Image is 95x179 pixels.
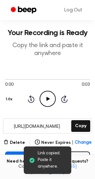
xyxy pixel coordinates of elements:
span: 0:03 [82,82,90,88]
a: Log Out [58,3,89,18]
span: Link copied. Paste it anywhere. [38,150,66,170]
button: 1.0x [5,94,15,105]
span: Contact us [4,164,91,175]
button: Never Expires|Change [35,139,92,146]
span: | [72,139,73,146]
button: Copy [71,120,90,132]
a: Beep [6,4,42,16]
p: Copy the link and paste it anywhere [5,42,90,58]
button: Delete [3,139,25,146]
a: [EMAIL_ADDRESS][DOMAIN_NAME] [31,164,77,175]
span: 0:00 [5,82,13,88]
span: Change [75,139,92,146]
h1: Your Recording is Ready [5,29,90,37]
span: | [29,139,31,146]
